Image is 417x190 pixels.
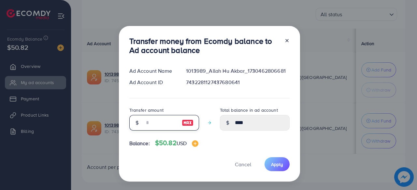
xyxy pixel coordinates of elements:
[129,140,150,147] span: Balance:
[220,107,278,113] label: Total balance in ad account
[181,79,295,86] div: 7432281127437680641
[192,140,198,147] img: image
[181,67,295,75] div: 1013989_Allah Hu Akbar_1730462806681
[129,107,164,113] label: Transfer amount
[182,119,194,127] img: image
[227,157,259,171] button: Cancel
[235,161,251,168] span: Cancel
[155,139,198,147] h4: $50.82
[124,79,181,86] div: Ad Account ID
[177,140,187,147] span: USD
[124,67,181,75] div: Ad Account Name
[129,36,279,55] h3: Transfer money from Ecomdy balance to Ad account balance
[265,157,290,171] button: Apply
[271,161,283,168] span: Apply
